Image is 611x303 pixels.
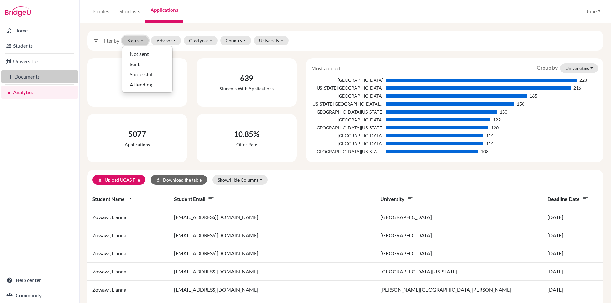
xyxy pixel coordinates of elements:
td: [DATE] [542,281,603,299]
div: 114 [486,140,494,147]
td: [DATE] [542,226,603,244]
button: Show/Hide Columns [212,175,268,185]
td: [GEOGRAPHIC_DATA] [375,226,543,244]
a: Help center [1,274,78,286]
div: 114 [486,132,494,139]
i: sort [208,196,214,202]
div: 216 [573,85,581,91]
div: 108 [481,148,488,155]
td: [EMAIL_ADDRESS][DOMAIN_NAME] [169,208,375,226]
button: June [583,5,603,17]
td: [EMAIL_ADDRESS][DOMAIN_NAME] [169,244,375,263]
div: 122 [493,116,501,123]
td: [EMAIL_ADDRESS][DOMAIN_NAME] [169,263,375,281]
i: arrow_drop_up [127,196,134,202]
td: [GEOGRAPHIC_DATA][US_STATE] [375,263,543,281]
a: Community [1,289,78,302]
div: [GEOGRAPHIC_DATA] [311,77,383,83]
button: Sent [122,59,172,69]
td: [DATE] [542,263,603,281]
i: sort [582,196,589,202]
button: Status [122,36,149,45]
i: download [156,178,160,182]
div: Students with applications [220,85,274,92]
td: Zowawi, Lianna [87,208,169,226]
div: 130 [500,108,507,115]
img: Bridge-U [5,6,31,17]
i: filter_list [92,36,100,44]
span: Successful [130,71,152,78]
a: Home [1,24,78,37]
div: [GEOGRAPHIC_DATA] [311,132,383,139]
span: Filter by [101,37,119,45]
span: Not sent [130,50,149,58]
td: [DATE] [542,208,603,226]
button: Universities [560,63,598,73]
div: [GEOGRAPHIC_DATA] [311,93,383,99]
div: [GEOGRAPHIC_DATA][US_STATE] [311,148,383,155]
div: Group by [532,63,603,73]
div: 639 [220,72,274,84]
div: [US_STATE][GEOGRAPHIC_DATA], [GEOGRAPHIC_DATA] [311,100,383,107]
i: sort [407,196,413,202]
div: 10.85% [234,128,259,140]
span: Attending [130,81,152,88]
button: Attending [122,79,172,90]
div: 5077 [125,128,150,140]
td: [GEOGRAPHIC_DATA] [375,208,543,226]
button: Advisor [151,36,181,45]
i: upload [98,178,102,182]
td: Zowawi, Lianna [87,244,169,263]
a: Documents [1,70,78,83]
button: Successful [122,69,172,79]
td: [GEOGRAPHIC_DATA] [375,244,543,263]
td: Zowawi, Lianna [87,263,169,281]
a: Analytics [1,86,78,99]
span: University [380,196,413,202]
button: University [254,36,289,45]
div: 150 [517,100,524,107]
button: Country [220,36,251,45]
td: [PERSON_NAME][GEOGRAPHIC_DATA][PERSON_NAME] [375,281,543,299]
button: Not sent [122,49,172,59]
div: Status [122,46,173,93]
button: downloadDownload the table [151,175,207,185]
div: 120 [491,124,499,131]
a: Students [1,39,78,52]
td: [EMAIL_ADDRESS][DOMAIN_NAME] [169,281,375,299]
div: [GEOGRAPHIC_DATA] [311,116,383,123]
td: Zowawi, Lianna [87,281,169,299]
td: Zowawi, Lianna [87,226,169,244]
div: Most applied [306,65,345,72]
div: [GEOGRAPHIC_DATA] [311,140,383,147]
span: Student name [92,196,134,202]
div: Applications [125,141,150,148]
div: [GEOGRAPHIC_DATA][US_STATE] [311,108,383,115]
button: Grad year [184,36,218,45]
td: [EMAIL_ADDRESS][DOMAIN_NAME] [169,226,375,244]
div: 223 [579,77,587,83]
td: [DATE] [542,244,603,263]
span: Deadline date [547,196,589,202]
a: Universities [1,55,78,68]
div: [US_STATE][GEOGRAPHIC_DATA] [311,85,383,91]
div: [GEOGRAPHIC_DATA][US_STATE] [311,124,383,131]
div: 165 [530,93,537,99]
div: Offer rate [234,141,259,148]
span: Student email [174,196,214,202]
a: uploadUpload UCAS File [92,175,145,185]
span: Sent [130,60,140,68]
